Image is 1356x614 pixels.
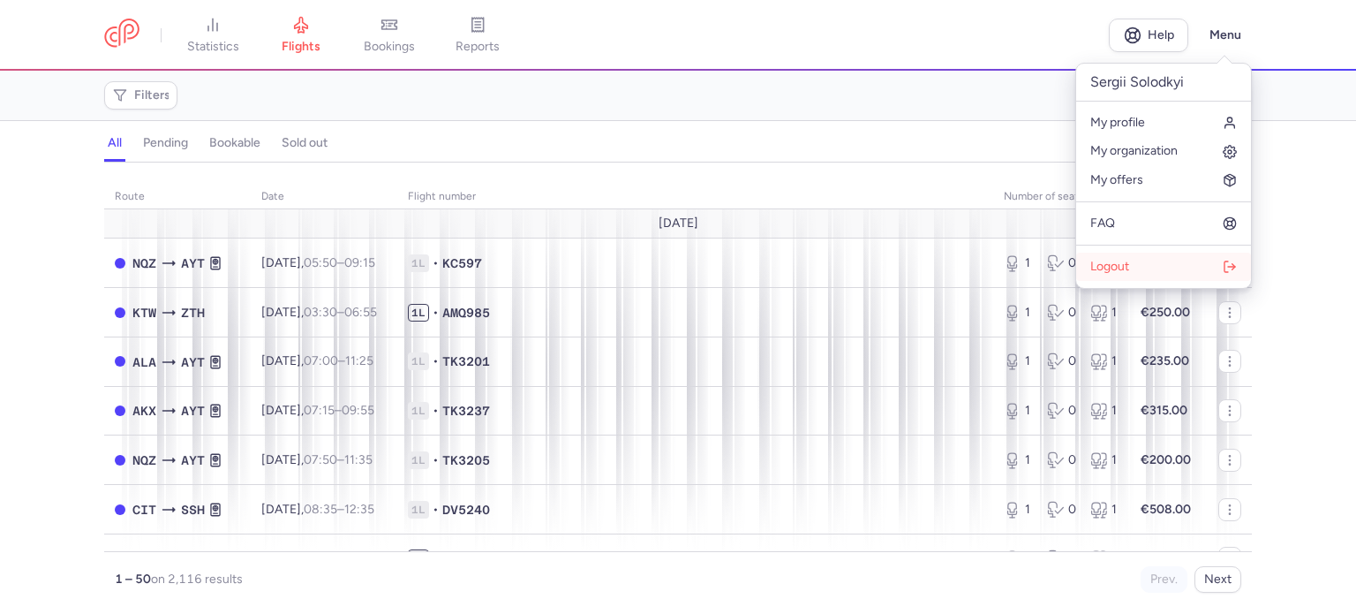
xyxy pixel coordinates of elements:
[408,254,429,272] span: 1L
[408,352,429,370] span: 1L
[1141,353,1189,368] strong: €235.00
[433,550,439,567] span: •
[433,501,439,519] span: •
[397,184,993,210] th: Flight number
[282,39,320,55] span: flights
[345,16,433,55] a: bookings
[442,550,498,567] span: AMQ1860
[1047,254,1076,272] div: 0
[1076,64,1251,102] p: Sergii Solodkyi
[104,184,251,210] th: route
[209,135,260,151] h4: bookable
[1076,166,1251,194] a: My offers
[304,255,337,270] time: 05:50
[1090,173,1143,187] span: My offers
[132,254,156,273] span: NQZ
[1141,502,1191,517] strong: €508.00
[304,452,337,467] time: 07:50
[1076,209,1251,238] a: FAQ
[132,451,156,470] span: NQZ
[344,255,375,270] time: 09:15
[304,353,373,368] span: –
[1090,451,1119,469] div: 1
[1004,402,1033,420] div: 1
[433,451,439,469] span: •
[1047,451,1076,469] div: 0
[304,502,374,517] span: –
[993,184,1130,210] th: number of seats
[442,402,490,420] span: TK3237
[433,254,439,272] span: •
[304,353,338,368] time: 07:00
[408,451,429,469] span: 1L
[408,501,429,519] span: 1L
[257,16,345,55] a: flights
[1047,550,1076,567] div: 0
[181,254,205,273] span: AYT
[345,353,373,368] time: 11:25
[1076,253,1251,281] button: Logout
[456,39,500,55] span: reports
[1047,304,1076,322] div: 0
[132,352,156,372] span: ALA
[261,550,374,565] span: [DATE],
[344,502,374,517] time: 12:35
[1199,19,1252,52] button: Menu
[304,255,375,270] span: –
[261,502,374,517] span: [DATE],
[442,304,490,322] span: AMQ985
[1047,352,1076,370] div: 0
[442,501,490,519] span: DV5240
[659,216,698,231] span: [DATE]
[344,452,373,467] time: 11:35
[433,402,439,420] span: •
[1004,501,1033,519] div: 1
[1090,304,1119,322] div: 1
[261,255,375,270] span: [DATE],
[181,303,205,322] span: ZTH
[304,403,335,418] time: 07:15
[1073,81,1153,110] button: Export
[181,550,205,569] span: RMF
[108,135,122,151] h4: all
[1148,28,1174,42] span: Help
[181,352,205,372] span: AYT
[442,451,490,469] span: TK3205
[1090,116,1145,130] span: My profile
[1090,260,1129,274] span: Logout
[1090,216,1115,231] span: FAQ
[105,82,177,109] button: Filters
[261,403,374,418] span: [DATE],
[342,403,374,418] time: 09:55
[433,16,522,55] a: reports
[1090,402,1119,420] div: 1
[408,402,429,420] span: 1L
[132,401,156,421] span: AKX
[1004,352,1033,370] div: 1
[1004,254,1033,272] div: 1
[1141,305,1190,320] strong: €250.00
[261,353,373,368] span: [DATE],
[344,305,377,320] time: 06:55
[1076,109,1251,137] a: My profile
[187,39,239,55] span: statistics
[1004,451,1033,469] div: 1
[364,39,415,55] span: bookings
[1004,550,1033,567] div: 2
[304,403,374,418] span: –
[261,305,377,320] span: [DATE],
[1047,402,1076,420] div: 0
[115,572,151,587] strong: 1 – 50
[408,550,429,567] span: 1L
[1141,403,1187,418] strong: €315.00
[304,305,337,320] time: 03:30
[1076,137,1251,165] a: My organization
[151,572,243,587] span: on 2,116 results
[304,550,336,565] time: 06:55
[132,550,156,569] span: KTW
[408,304,429,322] span: 1L
[261,452,373,467] span: [DATE],
[251,184,397,210] th: date
[132,500,156,519] span: CIT
[304,305,377,320] span: –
